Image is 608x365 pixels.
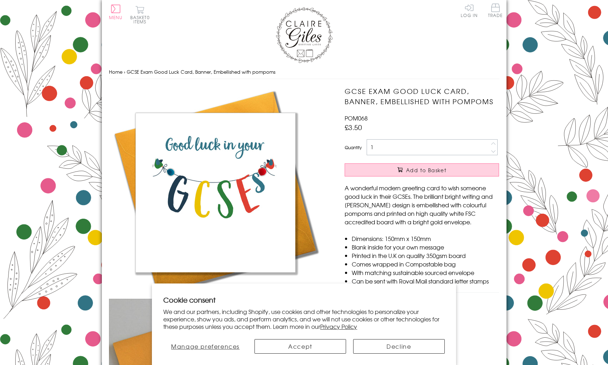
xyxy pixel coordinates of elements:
[127,68,275,75] span: GCSE Exam Good Luck Card, Banner, Embellished with pompoms
[352,234,499,243] li: Dimensions: 150mm x 150mm
[488,4,503,19] a: Trade
[124,68,125,75] span: ›
[353,339,445,354] button: Decline
[109,14,123,21] span: Menu
[345,163,499,176] button: Add to Basket
[352,277,499,285] li: Can be sent with Royal Mail standard letter stamps
[130,6,150,24] button: Basket0 items
[345,122,362,132] span: £3.50
[276,7,333,63] img: Claire Giles Greetings Cards
[352,260,499,268] li: Comes wrapped in Compostable bag
[163,308,445,330] p: We and our partners, including Shopify, use cookies and other technologies to personalize your ex...
[345,114,368,122] span: POM068
[352,243,499,251] li: Blank inside for your own message
[109,5,123,19] button: Menu
[461,4,478,17] a: Log In
[163,295,445,305] h2: Cookie consent
[488,4,503,17] span: Trade
[320,322,357,331] a: Privacy Policy
[171,342,240,350] span: Manage preferences
[345,184,499,226] p: A wonderful modern greeting card to wish someone good luck in their GCSEs. The brilliant bright w...
[133,14,150,25] span: 0 items
[406,167,447,174] span: Add to Basket
[352,268,499,277] li: With matching sustainable sourced envelope
[254,339,346,354] button: Accept
[163,339,247,354] button: Manage preferences
[109,68,122,75] a: Home
[345,86,499,107] h1: GCSE Exam Good Luck Card, Banner, Embellished with pompoms
[109,86,322,299] img: GCSE Exam Good Luck Card, Banner, Embellished with pompoms
[109,65,499,79] nav: breadcrumbs
[352,251,499,260] li: Printed in the U.K on quality 350gsm board
[345,144,362,151] label: Quantity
